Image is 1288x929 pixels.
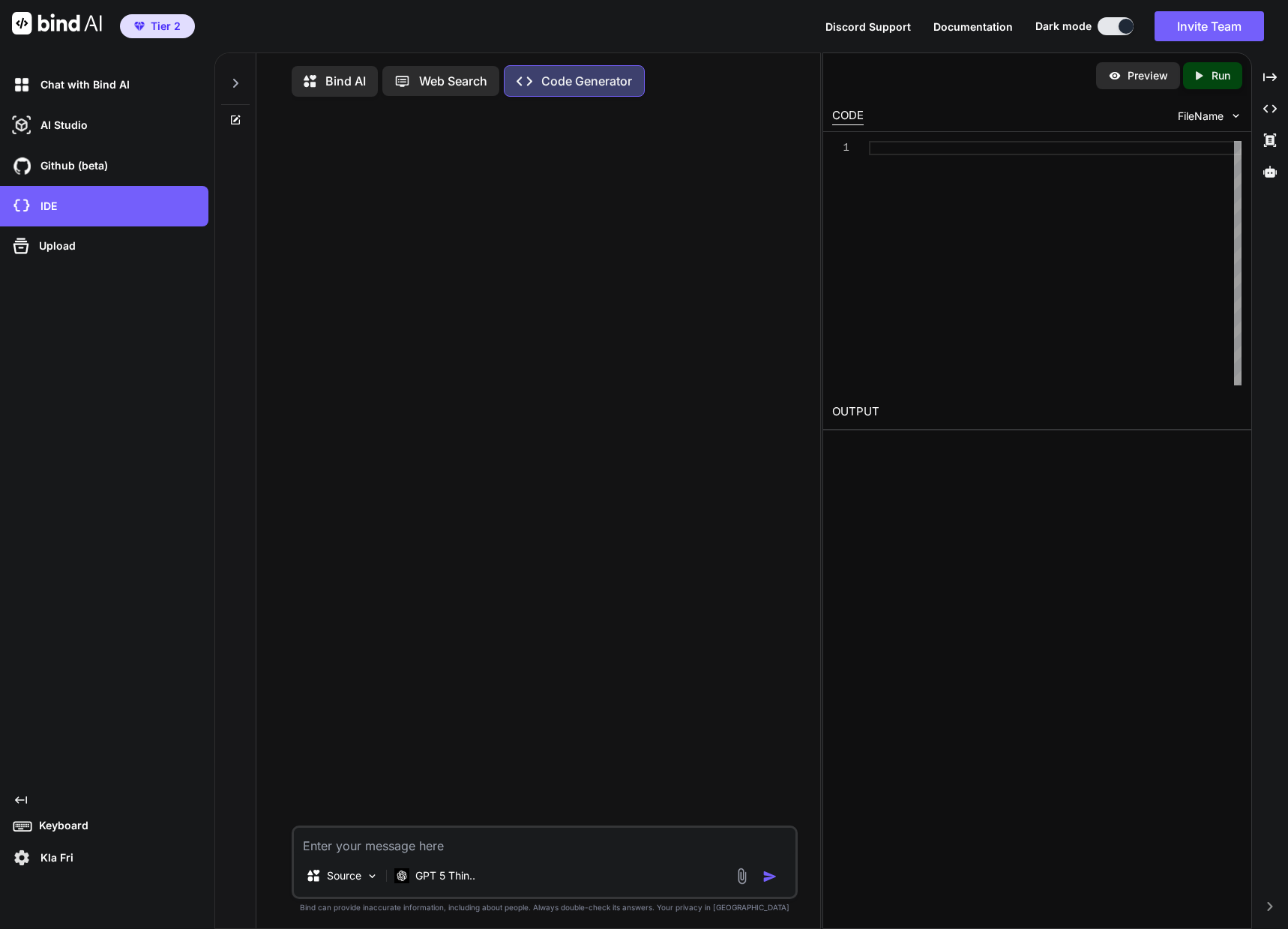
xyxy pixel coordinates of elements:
div: 1 [832,141,849,155]
img: attachment [733,868,750,885]
p: Github (beta) [34,158,108,173]
img: darkAi-studio [9,112,34,138]
img: premium [134,22,145,31]
img: icon [762,869,777,884]
span: Dark mode [1035,19,1092,34]
span: Discord Support [825,20,911,33]
img: darkChat [9,72,34,97]
img: chevron down [1230,109,1242,122]
img: preview [1108,69,1122,82]
p: Run [1212,68,1230,83]
span: FileName [1178,109,1224,124]
p: Preview [1128,68,1168,83]
button: premiumTier 2 [120,14,195,38]
img: GPT 5 Thinking High [394,868,409,883]
span: Documentation [933,20,1013,33]
p: GPT 5 Thin.. [415,868,475,883]
p: Source [327,868,361,883]
p: Web Search [419,72,487,90]
img: cloudideIcon [9,193,34,219]
p: Upload [33,238,76,253]
p: Code Generator [541,72,632,90]
p: Kla Fri [34,850,73,865]
div: CODE [832,107,864,125]
button: Discord Support [825,19,911,34]
span: Tier 2 [151,19,181,34]
button: Documentation [933,19,1013,34]
p: Keyboard [33,818,88,833]
p: IDE [34,199,57,214]
img: Bind AI [12,12,102,34]
img: githubDark [9,153,34,178]
h2: OUTPUT [823,394,1251,430]
p: Bind AI [325,72,366,90]
p: Bind can provide inaccurate information, including about people. Always double-check its answers.... [292,902,798,913]
p: AI Studio [34,118,88,133]
img: Pick Models [366,870,379,883]
p: Chat with Bind AI [34,77,130,92]
button: Invite Team [1155,11,1264,41]
img: settings [9,845,34,871]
